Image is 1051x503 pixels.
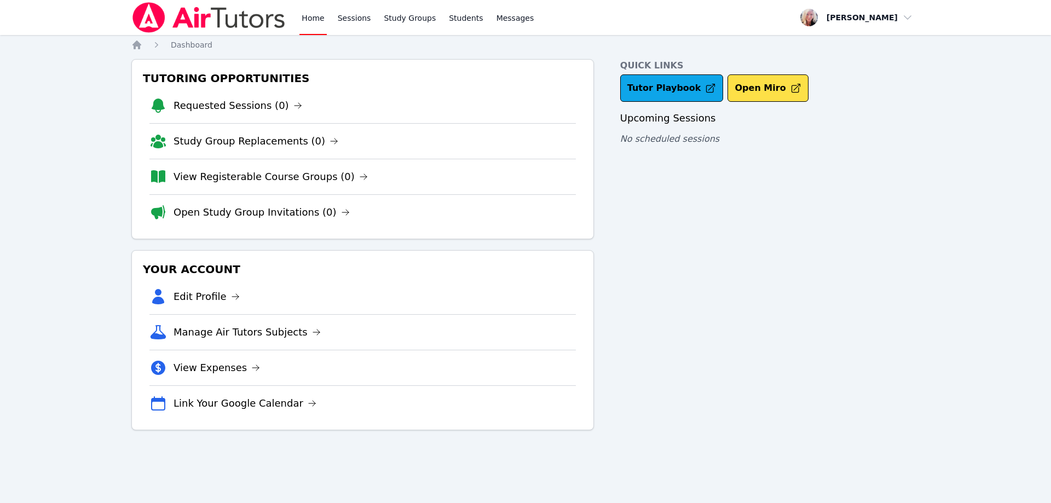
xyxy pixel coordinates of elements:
[174,360,260,375] a: View Expenses
[174,325,321,340] a: Manage Air Tutors Subjects
[174,98,302,113] a: Requested Sessions (0)
[727,74,808,102] button: Open Miro
[620,111,920,126] h3: Upcoming Sessions
[141,68,585,88] h3: Tutoring Opportunities
[174,205,350,220] a: Open Study Group Invitations (0)
[496,13,534,24] span: Messages
[174,289,240,304] a: Edit Profile
[174,396,316,411] a: Link Your Google Calendar
[174,169,368,184] a: View Registerable Course Groups (0)
[620,74,724,102] a: Tutor Playbook
[131,39,920,50] nav: Breadcrumb
[131,2,286,33] img: Air Tutors
[620,134,719,144] span: No scheduled sessions
[174,134,338,149] a: Study Group Replacements (0)
[171,39,212,50] a: Dashboard
[141,259,585,279] h3: Your Account
[620,59,920,72] h4: Quick Links
[171,41,212,49] span: Dashboard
